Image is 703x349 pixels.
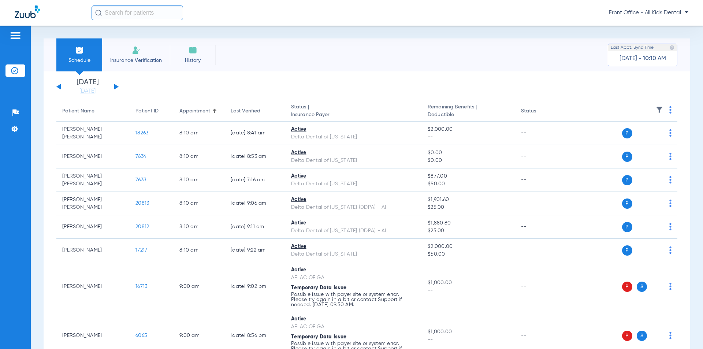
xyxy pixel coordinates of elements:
[291,243,416,250] div: Active
[179,107,210,115] div: Appointment
[656,106,663,114] img: filter.svg
[135,107,168,115] div: Patient ID
[92,5,183,20] input: Search for patients
[422,101,515,122] th: Remaining Benefits |
[428,126,509,133] span: $2,000.00
[132,46,141,55] img: Manual Insurance Verification
[225,192,285,215] td: [DATE] 9:06 AM
[428,149,509,157] span: $0.00
[175,57,210,64] span: History
[515,101,565,122] th: Status
[291,315,416,323] div: Active
[622,198,632,209] span: P
[291,126,416,133] div: Active
[225,168,285,192] td: [DATE] 7:16 AM
[637,331,647,341] span: S
[428,227,509,235] span: $25.00
[622,175,632,185] span: P
[428,111,509,119] span: Deductible
[291,133,416,141] div: Delta Dental of [US_STATE]
[291,334,346,339] span: Temporary Data Issue
[669,45,674,50] img: last sync help info
[291,180,416,188] div: Delta Dental of [US_STATE]
[669,176,672,183] img: group-dot-blue.svg
[56,122,130,145] td: [PERSON_NAME] [PERSON_NAME]
[428,157,509,164] span: $0.00
[225,262,285,311] td: [DATE] 9:02 PM
[231,107,260,115] div: Last Verified
[56,215,130,239] td: [PERSON_NAME]
[56,145,130,168] td: [PERSON_NAME]
[174,215,225,239] td: 8:10 AM
[428,243,509,250] span: $2,000.00
[95,10,102,16] img: Search Icon
[56,262,130,311] td: [PERSON_NAME]
[291,196,416,204] div: Active
[669,283,672,290] img: group-dot-blue.svg
[285,101,422,122] th: Status |
[225,215,285,239] td: [DATE] 9:11 AM
[611,44,655,51] span: Last Appt. Sync Time:
[428,180,509,188] span: $50.00
[291,149,416,157] div: Active
[428,172,509,180] span: $877.00
[669,223,672,230] img: group-dot-blue.svg
[428,204,509,211] span: $25.00
[174,239,225,262] td: 8:10 AM
[291,285,346,290] span: Temporary Data Issue
[174,145,225,168] td: 8:10 AM
[135,248,147,253] span: 17217
[291,204,416,211] div: Delta Dental of [US_STATE] (DDPA) - AI
[62,107,94,115] div: Patient Name
[515,215,565,239] td: --
[291,227,416,235] div: Delta Dental of [US_STATE] (DDPA) - AI
[174,262,225,311] td: 9:00 AM
[135,224,149,229] span: 20812
[135,107,159,115] div: Patient ID
[622,282,632,292] span: P
[62,57,97,64] span: Schedule
[428,196,509,204] span: $1,901.60
[15,5,40,18] img: Zuub Logo
[291,219,416,227] div: Active
[66,88,109,95] a: [DATE]
[225,145,285,168] td: [DATE] 8:53 AM
[291,172,416,180] div: Active
[669,106,672,114] img: group-dot-blue.svg
[135,154,146,159] span: 7634
[428,133,509,141] span: --
[622,245,632,256] span: P
[225,239,285,262] td: [DATE] 9:22 AM
[291,157,416,164] div: Delta Dental of [US_STATE]
[622,331,632,341] span: P
[135,333,147,338] span: 6065
[135,284,147,289] span: 16713
[515,168,565,192] td: --
[135,130,148,135] span: 18263
[291,250,416,258] div: Delta Dental of [US_STATE]
[620,55,666,62] span: [DATE] - 10:10 AM
[428,328,509,336] span: $1,000.00
[291,292,416,307] p: Possible issue with payer site or system error. Please try again in a bit or contact Support if n...
[669,153,672,160] img: group-dot-blue.svg
[174,122,225,145] td: 8:10 AM
[428,287,509,294] span: --
[515,239,565,262] td: --
[669,332,672,339] img: group-dot-blue.svg
[291,111,416,119] span: Insurance Payer
[291,323,416,331] div: AFLAC OF GA
[135,177,146,182] span: 7633
[174,192,225,215] td: 8:10 AM
[231,107,279,115] div: Last Verified
[669,200,672,207] img: group-dot-blue.svg
[135,201,149,206] span: 20813
[515,145,565,168] td: --
[428,250,509,258] span: $50.00
[189,46,197,55] img: History
[515,122,565,145] td: --
[291,266,416,274] div: Active
[10,31,21,40] img: hamburger-icon
[179,107,219,115] div: Appointment
[108,57,164,64] span: Insurance Verification
[515,262,565,311] td: --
